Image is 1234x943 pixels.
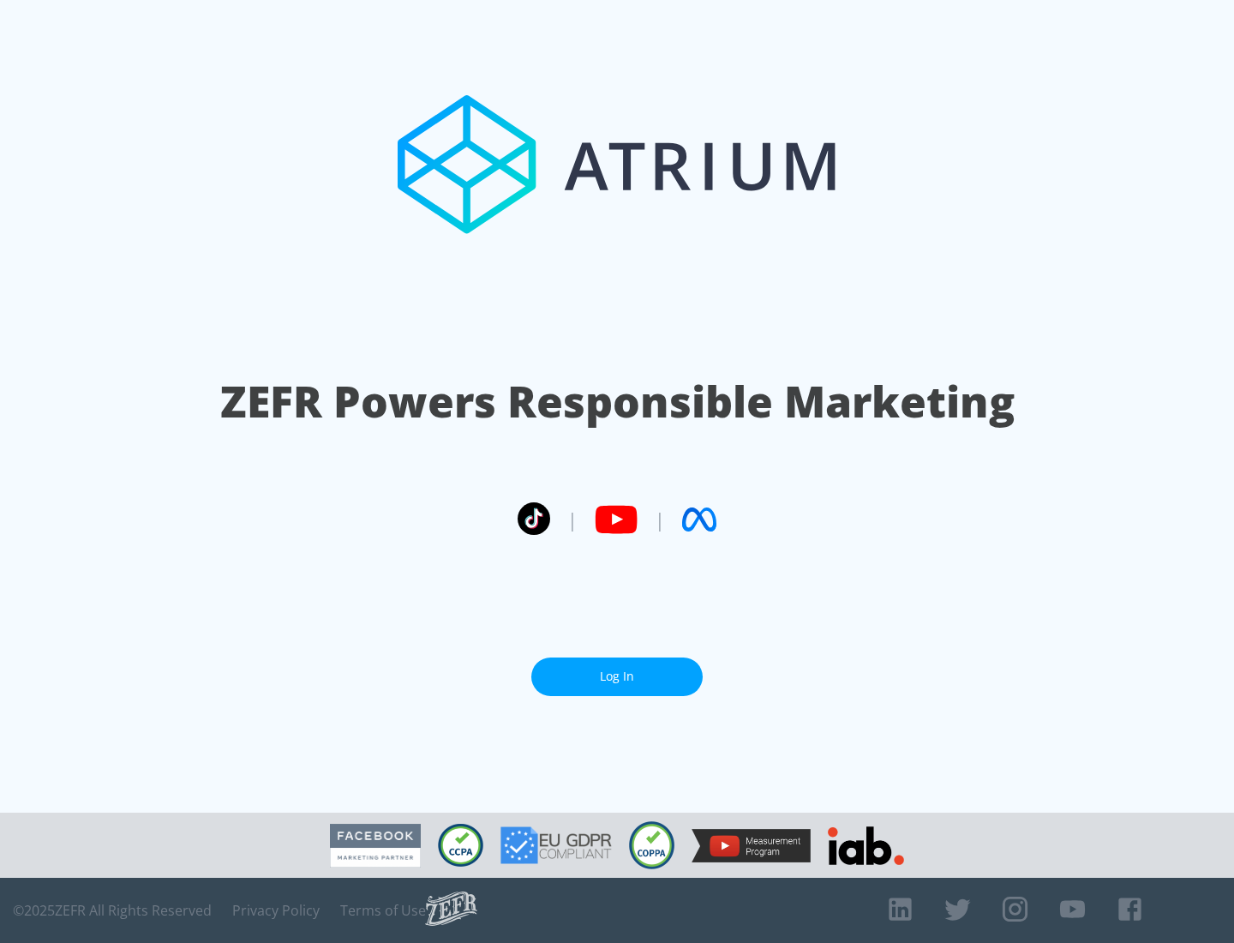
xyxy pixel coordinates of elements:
span: | [567,507,578,532]
a: Terms of Use [340,902,426,919]
img: Facebook Marketing Partner [330,824,421,868]
img: COPPA Compliant [629,821,674,869]
h1: ZEFR Powers Responsible Marketing [220,372,1015,431]
span: | [655,507,665,532]
img: GDPR Compliant [500,826,612,864]
img: IAB [828,826,904,865]
a: Log In [531,658,703,696]
img: CCPA Compliant [438,824,483,867]
span: © 2025 ZEFR All Rights Reserved [13,902,212,919]
img: YouTube Measurement Program [692,829,811,862]
a: Privacy Policy [232,902,320,919]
